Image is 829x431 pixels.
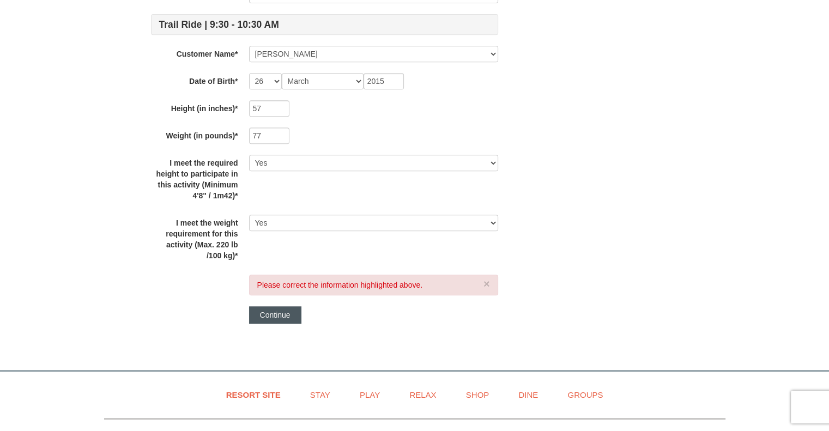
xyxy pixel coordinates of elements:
a: Shop [452,383,503,407]
strong: Height (in inches)* [171,104,238,113]
button: Continue [249,306,301,324]
strong: Customer Name* [177,50,238,58]
a: Resort Site [213,383,294,407]
a: Stay [296,383,344,407]
div: Please correct the information highlighted above. [249,275,498,295]
strong: I meet the weight requirement for this activity (Max. 220 lb /100 kg)* [166,218,238,260]
strong: Weight (in pounds)* [166,131,238,140]
a: Dine [505,383,552,407]
strong: Date of Birth* [189,77,238,86]
a: Relax [396,383,450,407]
h4: Trail Ride | 9:30 - 10:30 AM [151,14,498,35]
input: YYYY [364,73,404,89]
a: Play [346,383,394,407]
a: Groups [554,383,616,407]
strong: I meet the required height to participate in this activity (Minimum 4'8" / 1m42)* [156,159,238,200]
button: × [483,278,490,289]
